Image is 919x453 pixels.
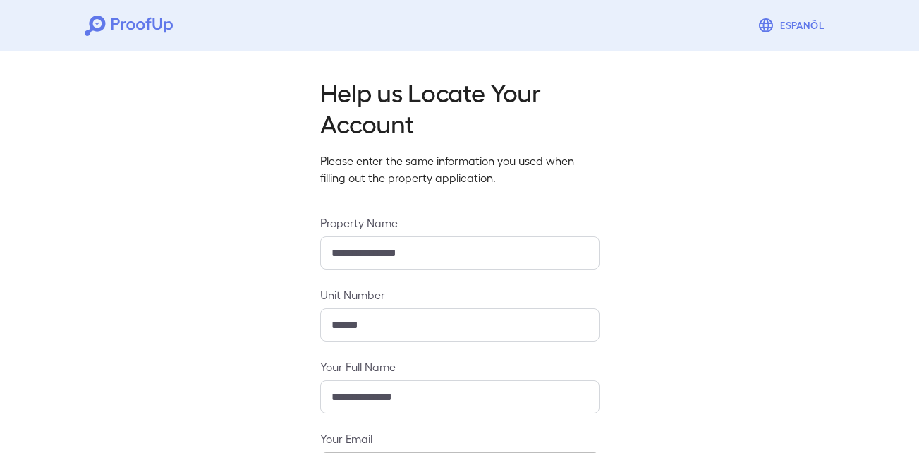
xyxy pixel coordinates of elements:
h2: Help us Locate Your Account [320,76,600,138]
label: Unit Number [320,286,600,303]
label: Your Email [320,430,600,447]
label: Your Full Name [320,358,600,375]
p: Please enter the same information you used when filling out the property application. [320,152,600,186]
label: Property Name [320,215,600,231]
button: Espanõl [752,11,834,40]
